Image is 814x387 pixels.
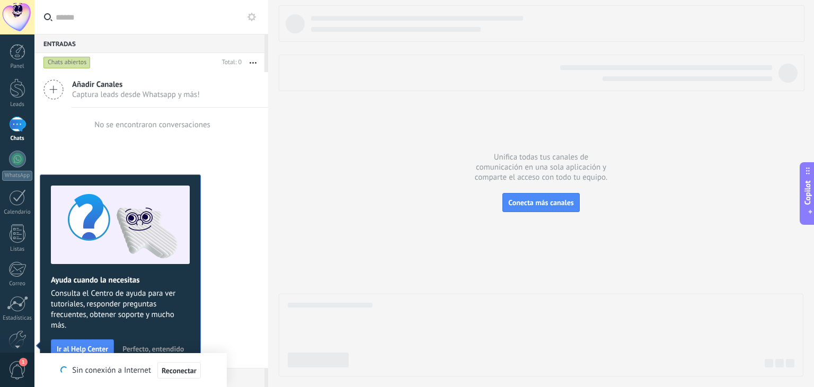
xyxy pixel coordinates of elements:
[502,193,579,212] button: Conecta más canales
[162,367,197,374] span: Reconectar
[508,198,573,207] span: Conecta más canales
[60,362,200,379] div: Sin conexión a Internet
[72,90,200,100] span: Captura leads desde Whatsapp y más!
[2,315,33,322] div: Estadísticas
[218,57,242,68] div: Total: 0
[43,56,91,69] div: Chats abiertos
[802,181,813,205] span: Copilot
[72,80,200,90] span: Añadir Canales
[2,280,33,287] div: Correo
[2,171,32,181] div: WhatsApp
[19,358,28,366] span: 1
[122,345,184,353] span: Perfecto, entendido
[94,120,210,130] div: No se encontraron conversaciones
[34,34,264,53] div: Entradas
[51,339,114,358] button: Ir al Help Center
[157,362,201,379] button: Reconectar
[2,101,33,108] div: Leads
[51,288,190,331] span: Consulta el Centro de ayuda para ver tutoriales, responder preguntas frecuentes, obtener soporte ...
[2,209,33,216] div: Calendario
[118,341,189,357] button: Perfecto, entendido
[2,246,33,253] div: Listas
[2,63,33,70] div: Panel
[2,135,33,142] div: Chats
[51,275,190,285] h2: Ayuda cuando la necesitas
[57,345,108,353] span: Ir al Help Center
